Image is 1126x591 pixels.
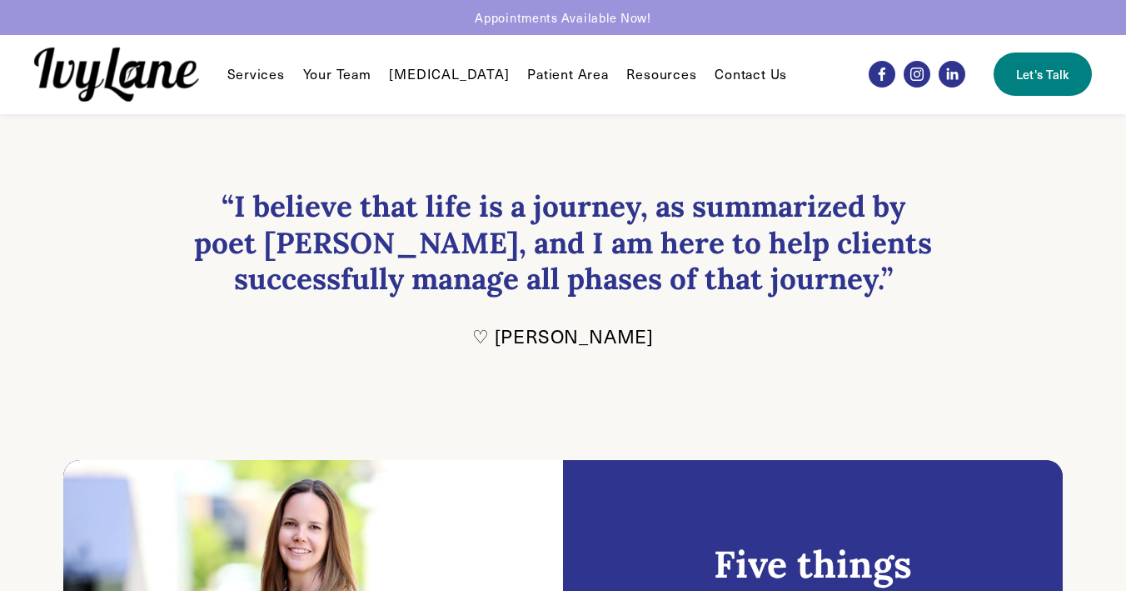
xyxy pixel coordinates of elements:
a: [MEDICAL_DATA] [389,64,509,84]
h3: “I believe that life is a journey, as summarized by poet [PERSON_NAME], and I am here to help cli... [188,188,938,298]
a: Facebook [869,61,895,88]
a: folder dropdown [626,64,696,84]
a: folder dropdown [227,64,285,84]
a: Instagram [904,61,930,88]
h2: Five things [714,540,912,588]
a: Contact Us [715,64,787,84]
p: ♡ [PERSON_NAME] [188,324,938,348]
a: Patient Area [527,64,609,84]
span: Resources [626,66,696,83]
span: Services [227,66,285,83]
a: LinkedIn [939,61,965,88]
a: Let's Talk [994,53,1092,96]
img: Ivy Lane Counseling &mdash; Therapy that works for you [34,48,199,102]
a: Your Team [303,64,371,84]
